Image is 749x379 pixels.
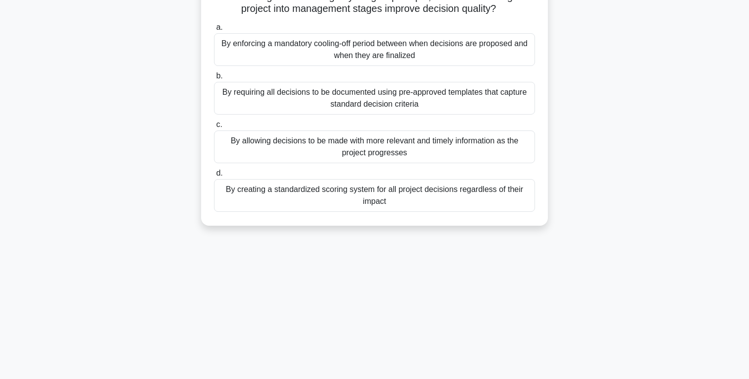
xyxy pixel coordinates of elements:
div: By enforcing a mandatory cooling-off period between when decisions are proposed and when they are... [214,33,535,66]
span: d. [216,169,222,177]
div: By allowing decisions to be made with more relevant and timely information as the project progresses [214,130,535,163]
span: a. [216,23,222,31]
span: b. [216,71,222,80]
span: c. [216,120,222,128]
div: By requiring all decisions to be documented using pre-approved templates that capture standard de... [214,82,535,115]
div: By creating a standardized scoring system for all project decisions regardless of their impact [214,179,535,212]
